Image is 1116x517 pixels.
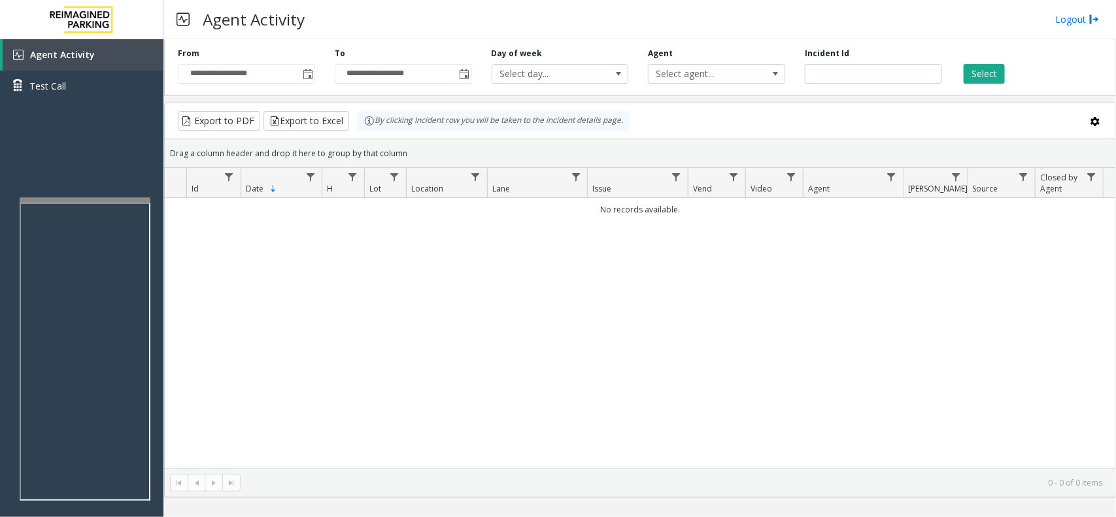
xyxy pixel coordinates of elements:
[3,39,163,71] a: Agent Activity
[1055,12,1100,26] a: Logout
[457,65,471,83] span: Toggle popup
[246,183,263,194] span: Date
[248,477,1102,488] kendo-pager-info: 0 - 0 of 0 items
[301,168,319,186] a: Date Filter Menu
[178,48,199,59] label: From
[973,183,998,194] span: Source
[411,183,443,194] span: Location
[964,64,1005,84] button: Select
[29,79,66,93] span: Test Call
[192,183,199,194] span: Id
[668,168,685,186] a: Issue Filter Menu
[492,48,543,59] label: Day of week
[165,142,1115,165] div: Drag a column header and drop it here to group by that column
[567,168,584,186] a: Lane Filter Menu
[300,65,314,83] span: Toggle popup
[196,3,311,35] h3: Agent Activity
[268,184,279,194] span: Sortable
[165,198,1115,221] td: No records available.
[883,168,900,186] a: Agent Filter Menu
[593,183,612,194] span: Issue
[178,111,260,131] button: Export to PDF
[220,168,238,186] a: Id Filter Menu
[364,116,375,126] img: infoIcon.svg
[30,48,95,61] span: Agent Activity
[492,65,601,83] span: Select day...
[1089,12,1100,26] img: logout
[13,50,24,60] img: 'icon'
[751,183,772,194] span: Video
[693,183,712,194] span: Vend
[725,168,743,186] a: Vend Filter Menu
[358,111,630,131] div: By clicking Incident row you will be taken to the incident details page.
[328,183,333,194] span: H
[805,48,849,59] label: Incident Id
[1083,168,1100,186] a: Closed by Agent Filter Menu
[808,183,830,194] span: Agent
[492,183,510,194] span: Lane
[947,168,965,186] a: Parker Filter Menu
[1040,172,1077,194] span: Closed by Agent
[783,168,800,186] a: Video Filter Menu
[1015,168,1032,186] a: Source Filter Menu
[335,48,345,59] label: To
[386,168,403,186] a: Lot Filter Menu
[648,48,673,59] label: Agent
[908,183,968,194] span: [PERSON_NAME]
[263,111,349,131] button: Export to Excel
[343,168,361,186] a: H Filter Menu
[177,3,190,35] img: pageIcon
[165,168,1115,468] div: Data table
[467,168,484,186] a: Location Filter Menu
[649,65,757,83] span: Select agent...
[369,183,381,194] span: Lot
